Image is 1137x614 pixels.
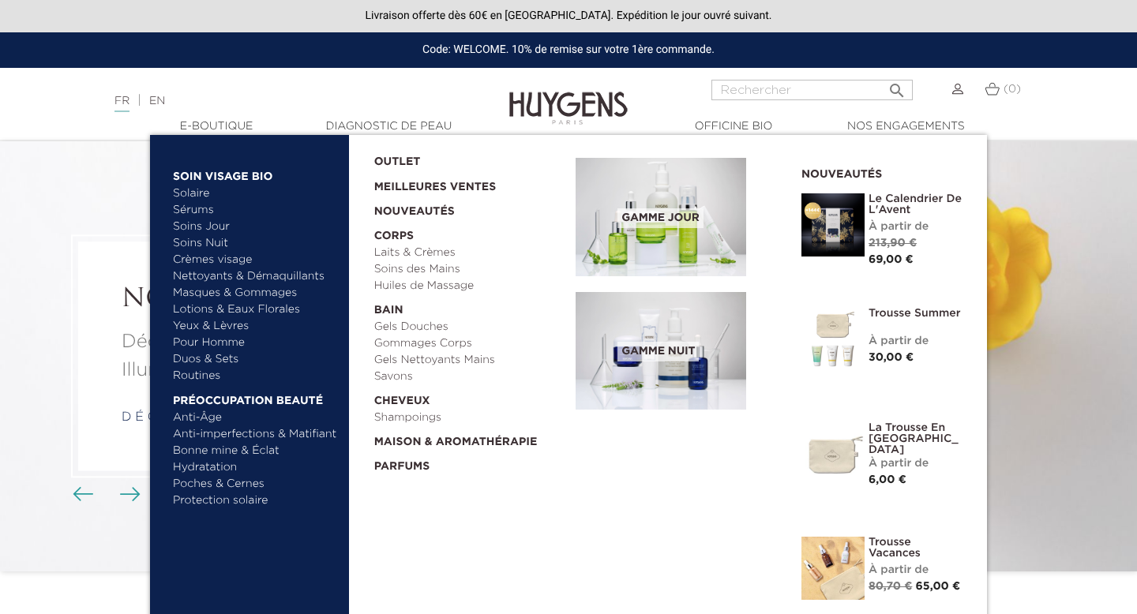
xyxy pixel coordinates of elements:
[801,537,865,600] img: La Trousse vacances
[869,219,963,235] div: À partir de
[374,261,565,278] a: Soins des Mains
[576,158,778,276] a: Gamme jour
[374,146,551,170] a: OUTLET
[869,422,963,455] a: La Trousse en [GEOGRAPHIC_DATA]
[374,196,565,220] a: Nouveautés
[869,562,963,578] div: À partir de
[617,342,699,361] span: Gamme nuit
[869,474,906,485] span: 6,00 €
[801,163,963,182] h2: Nouveautés
[374,245,565,261] a: Laits & Crèmes
[173,318,338,335] a: Yeux & Lèvres
[173,160,338,185] a: Soin Visage Bio
[173,384,338,410] a: Préoccupation beauté
[655,118,812,135] a: Officine Bio
[374,385,565,410] a: Cheveux
[173,285,338,301] a: Masques & Gommages
[173,301,338,318] a: Lotions & Eaux Florales
[887,77,906,95] i: 
[374,352,565,369] a: Gels Nettoyants Mains
[576,158,746,276] img: routine_jour_banner.jpg
[122,328,455,384] a: Découvrez notre Élixir Perfecteur Illuminateur !
[374,294,565,319] a: Bain
[869,308,963,319] a: Trousse Summer
[374,451,565,475] a: Parfums
[173,351,338,368] a: Duos & Sets
[173,252,338,268] a: Crèmes visage
[869,455,963,472] div: À partir de
[869,238,917,249] span: 213,90 €
[122,411,231,424] a: d é c o u v r i r
[173,268,338,285] a: Nettoyants & Démaquillants
[711,80,913,100] input: Rechercher
[374,278,565,294] a: Huiles de Massage
[173,335,338,351] a: Pour Homme
[173,443,338,459] a: Bonne mine & Éclat
[374,335,565,352] a: Gommages Corps
[827,118,985,135] a: Nos engagements
[374,369,565,385] a: Savons
[869,352,914,363] span: 30,00 €
[173,410,338,426] a: Anti-Âge
[916,581,961,592] span: 65,00 €
[122,286,455,316] a: NOUVEAU !
[149,95,165,107] a: EN
[869,581,912,592] span: 80,70 €
[374,319,565,335] a: Gels Douches
[79,483,130,507] div: Boutons du carrousel
[869,193,963,215] a: Le Calendrier de L'Avent
[173,185,338,202] a: Solaire
[617,208,703,228] span: Gamme jour
[107,92,462,110] div: |
[869,537,963,559] a: Trousse Vacances
[374,170,551,196] a: Meilleures Ventes
[173,219,338,235] a: Soins Jour
[173,202,338,219] a: Sérums
[114,95,129,112] a: FR
[173,492,338,509] a: Protection solaire
[869,333,963,350] div: À partir de
[576,292,778,410] a: Gamme nuit
[883,75,911,96] button: 
[137,118,295,135] a: E-Boutique
[869,254,914,265] span: 69,00 €
[576,292,746,410] img: routine_nuit_banner.jpg
[1004,84,1021,95] span: (0)
[801,193,865,256] img: Le Calendrier de L'Avent
[801,422,865,485] img: La Trousse en Coton
[374,220,565,245] a: Corps
[173,235,324,252] a: Soins Nuit
[173,368,338,384] a: Routines
[173,426,338,443] a: Anti-imperfections & Matifiant
[173,459,338,476] a: Hydratation
[374,410,565,426] a: Shampoings
[509,66,628,127] img: Huygens
[173,476,338,492] a: Poches & Cernes
[310,118,467,135] a: Diagnostic de peau
[801,308,865,371] img: Trousse Summer
[374,426,565,451] a: Maison & Aromathérapie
